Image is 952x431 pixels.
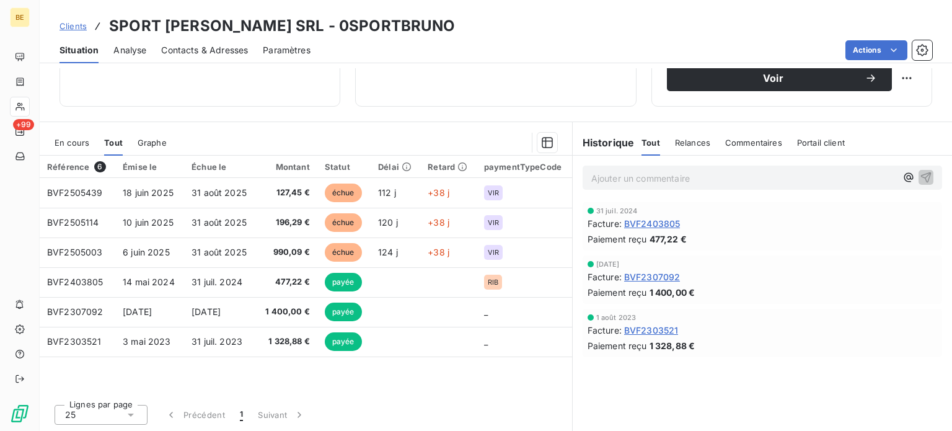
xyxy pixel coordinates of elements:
span: 10 juin 2025 [123,217,174,228]
span: BVF2403805 [624,217,681,230]
div: Échue le [192,162,249,172]
span: VIR [488,249,499,256]
span: échue [325,184,362,202]
span: Graphe [138,138,167,148]
a: Clients [59,20,87,32]
span: payée [325,273,362,291]
div: Montant [263,162,309,172]
span: 25 [65,409,76,421]
span: Paramètres [263,44,311,56]
span: 14 mai 2024 [123,277,175,287]
span: 112 j [378,187,396,198]
span: [DATE] [192,306,221,317]
span: 31 août 2025 [192,187,247,198]
span: En cours [55,138,89,148]
div: Délai [378,162,413,172]
span: payée [325,332,362,351]
span: Contacts & Adresses [161,44,248,56]
span: 196,29 € [263,216,309,229]
span: Portail client [797,138,845,148]
span: BVF2505003 [47,247,103,257]
span: BVF2307092 [624,270,681,283]
button: Précédent [157,402,232,428]
span: Paiement reçu [588,339,647,352]
img: Logo LeanPay [10,404,30,424]
span: +38 j [428,217,449,228]
span: 124 j [378,247,398,257]
span: Tout [641,138,660,148]
span: 31 juil. 2024 [596,207,638,215]
h3: SPORT [PERSON_NAME] SRL - 0SPORTBRUNO [109,15,456,37]
span: BVF2303521 [47,336,102,347]
span: Situation [59,44,99,56]
span: Analyse [113,44,146,56]
span: 18 juin 2025 [123,187,174,198]
span: 31 août 2025 [192,217,247,228]
span: 31 août 2025 [192,247,247,257]
span: [DATE] [596,260,620,268]
span: [DATE] [123,306,152,317]
span: 1 328,88 € [650,339,695,352]
span: _ [484,336,488,347]
div: Référence [47,161,108,172]
span: 3 mai 2023 [123,336,171,347]
span: +99 [13,119,34,130]
span: 31 juil. 2024 [192,277,242,287]
span: 477,22 € [650,233,687,246]
span: 477,22 € [263,276,309,288]
span: 31 juil. 2023 [192,336,242,347]
span: Paiement reçu [588,286,647,299]
span: 1 août 2023 [596,314,637,321]
span: BVF2403805 [47,277,104,287]
span: Clients [59,21,87,31]
span: BVF2307092 [47,306,104,317]
button: Actions [845,40,907,60]
span: 1 400,00 € [263,306,309,318]
div: Émise le [123,162,177,172]
span: Relances [675,138,710,148]
button: Voir [667,65,892,91]
div: Retard [428,162,469,172]
div: BE [10,7,30,27]
span: BVF2505439 [47,187,103,198]
button: 1 [232,402,250,428]
div: Statut [325,162,363,172]
span: VIR [488,219,499,226]
h6: Historique [573,135,635,150]
span: 1 400,00 € [650,286,695,299]
span: 6 juin 2025 [123,247,170,257]
iframe: Intercom live chat [910,389,940,419]
span: 6 [94,161,105,172]
span: Voir [682,73,865,83]
span: échue [325,213,362,232]
span: Facture : [588,270,622,283]
span: BVF2303521 [624,324,679,337]
span: RIB [488,278,498,286]
span: +38 j [428,247,449,257]
span: VIR [488,189,499,197]
span: Facture : [588,217,622,230]
span: Tout [104,138,123,148]
span: BVF2505114 [47,217,99,228]
span: 127,45 € [263,187,309,199]
span: 120 j [378,217,398,228]
div: paymentTypeCode [484,162,565,172]
span: _ [484,306,488,317]
span: 990,09 € [263,246,309,259]
span: échue [325,243,362,262]
button: Suivant [250,402,313,428]
span: Facture : [588,324,622,337]
span: Commentaires [725,138,782,148]
span: payée [325,303,362,321]
span: +38 j [428,187,449,198]
span: Paiement reçu [588,233,647,246]
span: 1 328,88 € [263,335,309,348]
span: 1 [240,409,243,421]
